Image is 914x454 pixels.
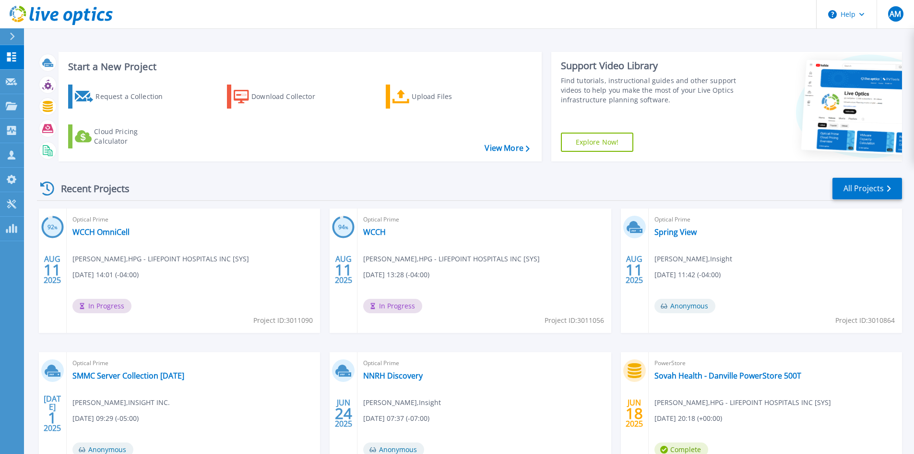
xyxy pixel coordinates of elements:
[68,124,175,148] a: Cloud Pricing Calculator
[335,409,352,417] span: 24
[654,358,896,368] span: PowerStore
[44,266,61,274] span: 11
[363,371,423,380] a: NNRH Discovery
[48,414,57,422] span: 1
[626,409,643,417] span: 18
[545,315,604,326] span: Project ID: 3011056
[654,254,732,264] span: [PERSON_NAME] , Insight
[68,85,175,109] a: Request a Collection
[251,87,328,106] div: Download Collector
[43,252,61,287] div: AUG 2025
[363,214,605,225] span: Optical Prime
[72,254,249,264] span: [PERSON_NAME] , HPG - LIFEPOINT HOSPITALS INC [SYS]
[363,299,422,313] span: In Progress
[832,178,902,199] a: All Projects
[363,270,429,280] span: [DATE] 13:28 (-04:00)
[72,214,314,225] span: Optical Prime
[334,252,353,287] div: AUG 2025
[561,76,740,105] div: Find tutorials, instructional guides and other support videos to help you make the most of your L...
[561,60,740,72] div: Support Video Library
[654,413,722,424] span: [DATE] 20:18 (+00:00)
[654,397,831,408] span: [PERSON_NAME] , HPG - LIFEPOINT HOSPITALS INC [SYS]
[835,315,895,326] span: Project ID: 3010864
[363,358,605,368] span: Optical Prime
[485,144,529,153] a: View More
[654,227,697,237] a: Spring View
[227,85,334,109] a: Download Collector
[625,252,643,287] div: AUG 2025
[54,225,58,230] span: %
[43,396,61,431] div: [DATE] 2025
[363,227,386,237] a: WCCH
[654,214,896,225] span: Optical Prime
[654,270,721,280] span: [DATE] 11:42 (-04:00)
[72,299,131,313] span: In Progress
[72,358,314,368] span: Optical Prime
[626,266,643,274] span: 11
[363,254,540,264] span: [PERSON_NAME] , HPG - LIFEPOINT HOSPITALS INC [SYS]
[72,270,139,280] span: [DATE] 14:01 (-04:00)
[386,85,493,109] a: Upload Files
[363,413,429,424] span: [DATE] 07:37 (-07:00)
[332,222,355,233] h3: 94
[68,61,529,72] h3: Start a New Project
[72,371,184,380] a: SMMC Server Collection [DATE]
[625,396,643,431] div: JUN 2025
[654,371,801,380] a: Sovah Health - Danville PowerStore 500T
[334,396,353,431] div: JUN 2025
[37,177,142,200] div: Recent Projects
[412,87,488,106] div: Upload Files
[890,10,901,18] span: AM
[94,127,171,146] div: Cloud Pricing Calculator
[72,413,139,424] span: [DATE] 09:29 (-05:00)
[253,315,313,326] span: Project ID: 3011090
[654,299,715,313] span: Anonymous
[363,397,441,408] span: [PERSON_NAME] , Insight
[72,397,170,408] span: [PERSON_NAME] , INSIGHT INC.
[72,227,130,237] a: WCCH OmniCell
[335,266,352,274] span: 11
[345,225,348,230] span: %
[41,222,64,233] h3: 92
[561,133,634,152] a: Explore Now!
[95,87,172,106] div: Request a Collection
